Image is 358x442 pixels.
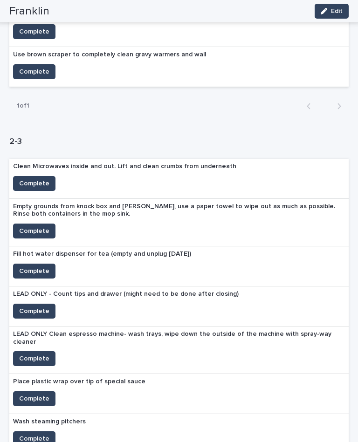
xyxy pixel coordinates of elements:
[13,64,55,79] button: Complete
[13,290,239,298] p: LEAD ONLY - Count tips and drawer (might need to be done after closing)
[13,203,345,218] p: Empty grounds from knock box and [PERSON_NAME], use a paper towel to wipe out as much as possible...
[13,330,345,346] p: LEAD ONLY Clean espresso machine- wash trays, wipe down the outside of the machine with spray-way...
[9,159,349,199] a: Clean Microwaves inside and out. Lift and clean crumbs from underneathComplete
[315,4,349,19] button: Edit
[13,351,55,366] button: Complete
[9,374,349,414] a: Place plastic wrap over tip of special sauceComplete
[13,250,191,258] p: Fill hot water dispenser for tea (empty and unplug [DATE])
[13,391,55,406] button: Complete
[9,199,349,247] a: Empty grounds from knock box and [PERSON_NAME], use a paper towel to wipe out as much as possible...
[9,47,349,87] a: Use brown scraper to completely clean gravy warmers and wallComplete
[19,179,49,188] span: Complete
[9,326,349,374] a: LEAD ONLY Clean espresso machine- wash trays, wipe down the outside of the machine with spray-way...
[324,102,349,110] button: Next
[299,102,324,110] button: Back
[9,246,349,286] a: Fill hot water dispenser for tea (empty and unplug [DATE])Complete
[13,224,55,238] button: Complete
[13,418,86,426] p: Wash steaming pitchers
[19,27,49,36] span: Complete
[13,304,55,319] button: Complete
[9,136,349,148] h1: 2-3
[9,7,349,47] a: Turn gravy off at 1- Lead Barista will indicate how to store gravyComplete
[13,24,55,39] button: Complete
[13,176,55,191] button: Complete
[19,354,49,363] span: Complete
[19,226,49,236] span: Complete
[13,51,206,59] p: Use brown scraper to completely clean gravy warmers and wall
[9,286,349,326] a: LEAD ONLY - Count tips and drawer (might need to be done after closing)Complete
[19,306,49,316] span: Complete
[13,163,236,170] p: Clean Microwaves inside and out. Lift and clean crumbs from underneath
[19,394,49,403] span: Complete
[19,266,49,276] span: Complete
[13,378,145,386] p: Place plastic wrap over tip of special sauce
[9,5,49,18] h2: Franklin
[9,95,37,117] p: 1 of 1
[19,67,49,76] span: Complete
[13,264,55,279] button: Complete
[331,8,343,14] span: Edit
